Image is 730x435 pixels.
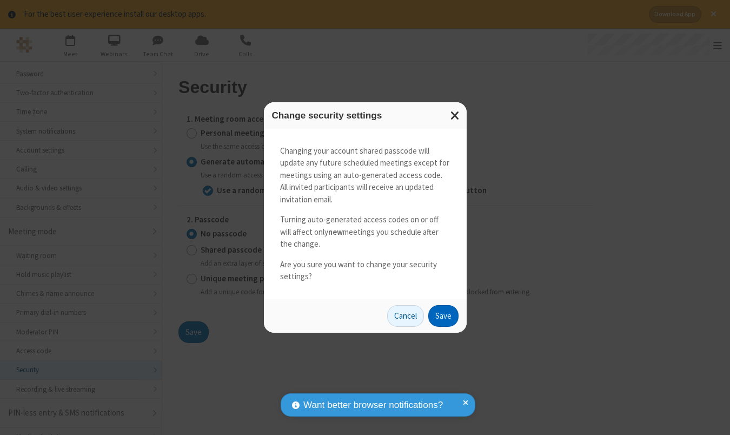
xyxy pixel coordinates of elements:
button: Close modal [444,102,467,129]
p: Are you sure you want to change your security settings? [280,259,450,283]
button: Save [428,305,459,327]
p: Turning auto-generated access codes on or off will affect only meetings you schedule after the ch... [280,214,450,251]
strong: new [328,227,343,237]
button: Cancel [387,305,424,327]
h3: Change security settings [272,110,459,121]
p: Changing your account shared passcode will update any future scheduled meetings except for meetin... [280,145,450,206]
span: Want better browser notifications? [303,398,443,412]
